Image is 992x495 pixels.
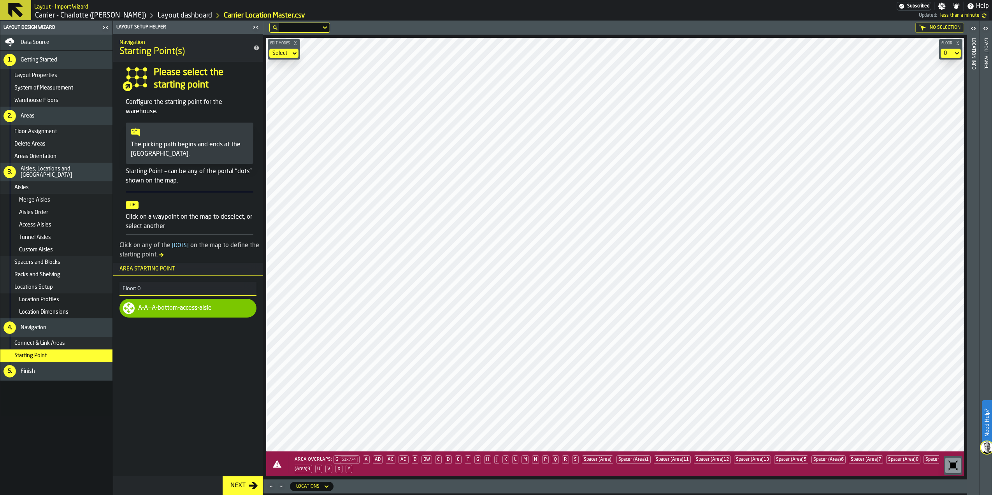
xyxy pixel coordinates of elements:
[0,107,112,125] li: menu Areas
[399,455,409,464] span: AD
[19,222,51,228] span: Access Aisles
[4,166,16,178] div: 3.
[734,455,771,464] span: Spacer (Area)13
[119,46,185,58] span: Starting Point(s)
[100,23,111,32] label: button-toggle-Close me
[21,57,57,63] span: Getting Started
[21,166,109,178] span: Aisles, Locations and [GEOGRAPHIC_DATA]
[21,39,49,46] span: Data Source
[0,231,112,244] li: menu Tunnel Aisles
[113,21,263,34] header: Layout Setup Helper
[562,455,569,464] span: R
[484,455,491,464] span: H
[113,263,263,276] h3: title-section-Area Starting point
[0,163,112,181] li: menu Aisles, Locations and Bays
[941,49,961,58] div: DropdownMenuValue-default-floor
[0,362,112,381] li: menu Finish
[532,455,539,464] span: N
[435,455,442,464] span: C
[172,243,174,248] span: [
[0,194,112,206] li: menu Merge Aisles
[19,197,50,203] span: Merge Aisles
[521,455,529,464] span: M
[126,201,139,209] span: Tip
[0,82,112,94] li: menu System of Measurement
[113,34,263,62] div: title-Starting Point(s)
[421,455,432,464] span: BW
[886,455,920,464] span: Spacer (Area)8
[227,481,249,490] div: Next
[4,110,16,122] div: 2.
[277,483,286,490] button: Minimize
[14,128,57,135] span: Floor Assignment
[14,340,65,346] span: Connect & Link Areas
[126,98,253,116] p: Configure the starting point for the warehouse.
[340,456,358,463] span: 51 774
[944,456,962,475] div: button-toolbar-undefined
[34,2,88,10] h2: Sub Title
[0,35,112,51] li: menu Data Source
[14,141,46,147] span: Delete Areas
[465,455,471,464] span: F
[0,125,112,138] li: menu Floor Assignment
[290,482,334,491] div: DropdownMenuValue-locations
[126,167,253,186] p: Starting Point – can be any of the portal "dots" shown on the map.
[774,455,808,464] span: Spacer (Area)5
[269,49,298,58] div: DropdownMenuValue-none
[19,247,53,253] span: Custom Aisles
[325,465,332,473] span: V
[935,2,949,10] label: button-toggle-Settings
[907,4,929,9] span: Subscribed
[0,51,112,69] li: menu Getting Started
[187,243,189,248] span: ]
[0,244,112,256] li: menu Custom Aisles
[119,286,140,292] span: Floor: 0
[21,368,35,374] span: Finish
[915,23,964,33] div: No Selection
[944,50,950,56] div: DropdownMenuValue-default-floor
[116,67,260,91] div: input-question-Please select the starting point
[897,2,931,11] a: link-to-/wh/i/e074fb63-00ea-4531-a7c9-ea0a191b3e4f/settings/billing
[654,455,691,464] span: Spacer (Area)11
[335,457,340,462] span: G
[502,455,509,464] span: K
[0,150,112,163] li: menu Areas Orientation
[113,266,175,272] span: Area Starting point
[0,138,112,150] li: menu Delete Areas
[273,25,277,30] div: hide filter
[152,304,212,313] div: A-bottom-access-aisle
[0,349,112,362] li: menu Starting Point
[968,22,979,36] label: button-toggle-Open
[138,304,253,313] div: —
[119,241,260,260] div: Click on any of the on the map to define the starting point.
[346,465,352,473] span: Y
[170,243,190,248] span: Dots
[268,39,300,47] button: button-
[694,455,731,464] span: Spacer (Area)12
[0,206,112,219] li: menu Aisles Order
[849,455,883,464] span: Spacer (Area)7
[494,455,499,464] span: J
[967,21,979,495] header: Location Info
[0,256,112,269] li: menu Spacers and Blocks
[542,455,549,464] span: P
[0,306,112,318] li: menu Location Dimensions
[616,455,651,464] span: Spacer (Area)1
[14,72,57,79] span: Layout Properties
[552,455,559,464] span: Q
[295,457,332,462] span: Area Overlaps:
[983,36,988,493] div: Layout panel
[572,455,579,464] span: S
[940,41,954,46] span: Floor
[21,113,35,119] span: Areas
[939,39,962,47] button: button-
[949,2,963,10] label: button-toggle-Notifications
[0,318,112,337] li: menu Navigation
[940,13,980,18] span: 8/15/2025, 8:51:27 AM
[2,25,100,30] div: Layout Design Wizard
[386,455,395,464] span: AC
[4,321,16,334] div: 4.
[445,455,452,464] span: D
[0,219,112,231] li: menu Access Aisles
[0,281,112,293] li: menu Locations Setup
